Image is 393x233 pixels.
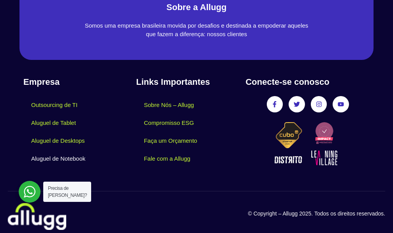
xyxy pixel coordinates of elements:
h4: Empresa [23,75,136,88]
a: Aluguel de Desktops [23,132,93,150]
h4: Links Importantes [136,75,245,88]
a: Sobre Nós – Allugg [136,96,201,114]
span: Precisa de [PERSON_NAME]? [48,186,87,198]
p: Somos uma empresa brasileira movida por desafios e destinada a empoderar aqueles que fazem a dife... [83,21,309,39]
a: Aluguel de Tablet [23,114,84,132]
a: Aluguel de Notebook [23,150,93,168]
img: locacao-de-equipamentos-allugg-logo [8,203,66,230]
a: Compromisso ESG [136,114,201,132]
h4: Conecte-se conosco [245,75,370,88]
nav: Menu [136,96,245,168]
a: Outsourcing de TI [23,96,85,114]
iframe: Chat Widget [253,133,393,233]
div: Widget de chat [253,133,393,233]
nav: Menu [23,96,136,168]
a: Faça um Orçamento [136,132,205,150]
h2: Sobre a Allugg [35,1,358,14]
a: Fale com a Allugg [136,150,198,168]
p: © Copyright – Allugg 2025. Todos os direitos reservados. [178,210,385,218]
